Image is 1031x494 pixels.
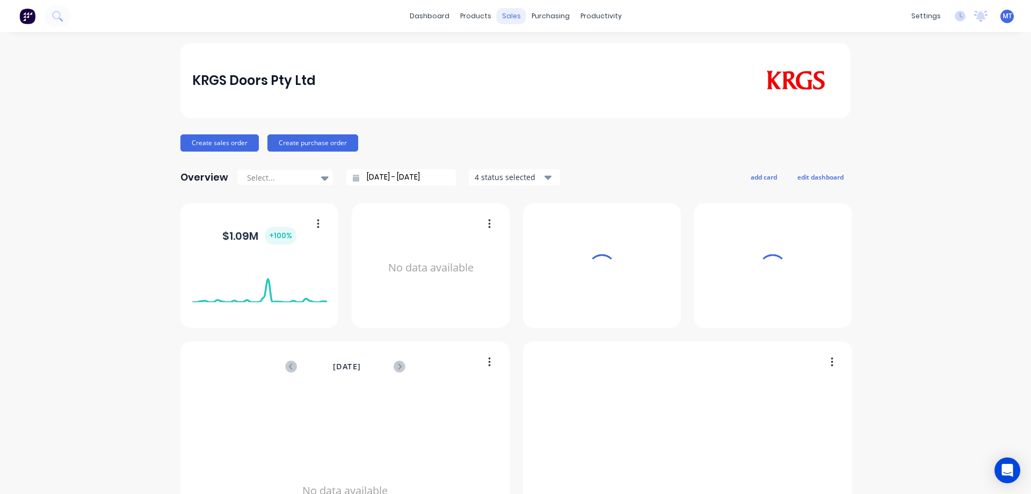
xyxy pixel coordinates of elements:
button: edit dashboard [790,170,851,184]
div: settings [906,8,946,24]
div: sales [497,8,526,24]
button: Create sales order [180,134,259,152]
div: Overview [180,167,228,188]
button: add card [744,170,784,184]
img: KRGS Doors Pty Ltd [764,70,827,91]
div: 4 status selected [475,171,542,183]
div: products [455,8,497,24]
div: KRGS Doors Pty Ltd [192,70,316,91]
div: purchasing [526,8,575,24]
div: productivity [575,8,627,24]
div: Open Intercom Messenger [994,457,1020,483]
button: Create purchase order [267,134,358,152]
span: [DATE] [333,361,361,373]
button: 4 status selected [469,169,560,185]
a: dashboard [404,8,455,24]
div: + 100 % [265,227,296,245]
div: No data available [364,217,498,319]
img: Factory [19,8,35,24]
span: MT [1003,11,1012,21]
div: $ 1.09M [222,227,296,245]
